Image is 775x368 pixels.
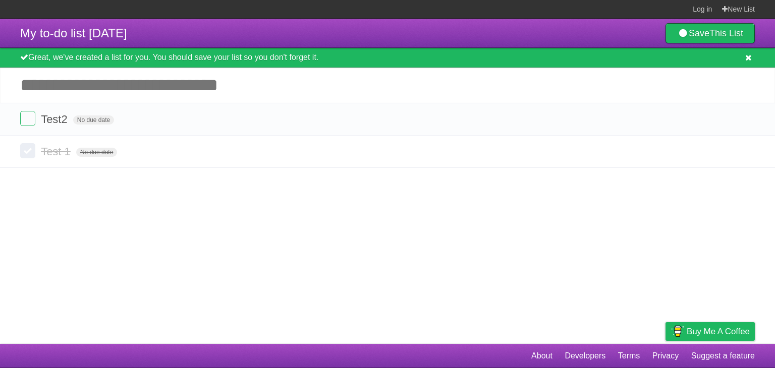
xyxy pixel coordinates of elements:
[41,113,70,126] span: Test2
[20,143,35,158] label: Done
[687,323,750,340] span: Buy me a coffee
[73,115,114,125] span: No due date
[20,26,127,40] span: My to-do list [DATE]
[691,346,755,365] a: Suggest a feature
[709,28,743,38] b: This List
[671,323,684,340] img: Buy me a coffee
[565,346,605,365] a: Developers
[618,346,640,365] a: Terms
[41,145,73,158] span: Test 1
[666,23,755,43] a: SaveThis List
[20,111,35,126] label: Done
[531,346,552,365] a: About
[76,148,117,157] span: No due date
[652,346,679,365] a: Privacy
[666,322,755,341] a: Buy me a coffee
